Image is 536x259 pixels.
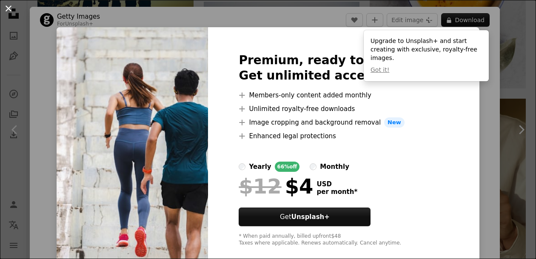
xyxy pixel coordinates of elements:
[239,208,371,226] button: GetUnsplash+
[239,90,448,100] li: Members-only content added monthly
[316,180,357,188] span: USD
[364,30,489,81] div: Upgrade to Unsplash+ and start creating with exclusive, royalty-free images.
[316,188,357,196] span: per month *
[239,175,313,197] div: $4
[239,131,448,141] li: Enhanced legal protections
[249,162,271,172] div: yearly
[310,163,316,170] input: monthly
[239,163,245,170] input: yearly66%off
[371,66,389,74] button: Got it!
[239,104,448,114] li: Unlimited royalty-free downloads
[291,213,330,221] strong: Unsplash+
[239,53,448,83] h2: Premium, ready to use images. Get unlimited access.
[239,117,448,128] li: Image cropping and background removal
[320,162,349,172] div: monthly
[239,233,448,247] div: * When paid annually, billed upfront $48 Taxes where applicable. Renews automatically. Cancel any...
[384,117,405,128] span: New
[239,175,281,197] span: $12
[275,162,300,172] div: 66% off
